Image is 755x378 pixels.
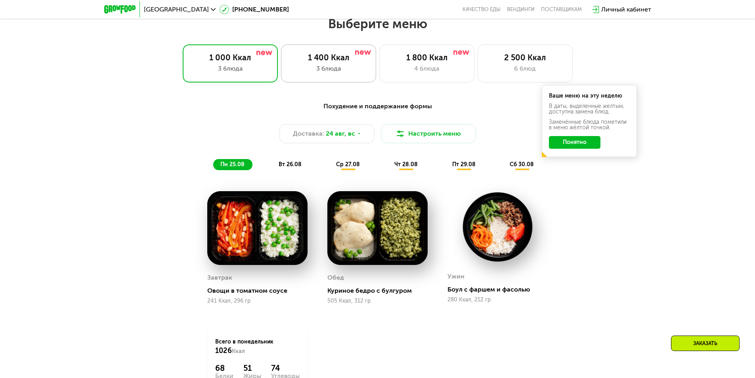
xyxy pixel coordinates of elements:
[271,363,300,373] div: 74
[289,53,368,62] div: 1 400 Ккал
[507,6,535,13] a: Вендинги
[549,93,630,99] div: Ваше меню на эту неделю
[143,102,612,111] div: Похудение и поддержание формы
[447,286,554,294] div: Боул с фаршем и фасолью
[215,363,233,373] div: 68
[394,161,418,168] span: чт 28.08
[191,53,270,62] div: 1 000 Ккал
[381,124,476,143] button: Настроить меню
[207,272,232,284] div: Завтрак
[601,5,651,14] div: Личный кабинет
[232,348,245,355] span: Ккал
[463,6,501,13] a: Качество еды
[215,338,300,355] div: Всего в понедельник
[549,104,630,115] div: В даты, выделенные желтым, доступна замена блюд.
[327,287,434,295] div: Куриное бедро с булгуром
[327,272,344,284] div: Обед
[452,161,476,168] span: пт 29.08
[207,298,308,304] div: 241 Ккал, 296 гр
[486,53,564,62] div: 2 500 Ккал
[336,161,360,168] span: ср 27.08
[293,129,324,138] span: Доставка:
[327,298,428,304] div: 505 Ккал, 312 гр
[220,5,289,14] a: [PHONE_NUMBER]
[447,271,464,282] div: Ужин
[510,161,534,168] span: сб 30.08
[25,16,730,32] h2: Выберите меню
[541,6,582,13] div: поставщикам
[243,363,261,373] div: 51
[671,336,740,351] div: Заказать
[289,64,368,73] div: 3 блюда
[326,129,355,138] span: 24 авг, вс
[279,161,302,168] span: вт 26.08
[549,119,630,130] div: Заменённые блюда пометили в меню жёлтой точкой.
[191,64,270,73] div: 3 блюда
[144,6,209,13] span: [GEOGRAPHIC_DATA]
[549,136,600,149] button: Понятно
[447,297,548,303] div: 280 Ккал, 212 гр
[388,53,466,62] div: 1 800 Ккал
[486,64,564,73] div: 6 блюд
[207,287,314,295] div: Овощи в томатном соусе
[388,64,466,73] div: 4 блюда
[215,346,232,355] span: 1026
[220,161,245,168] span: пн 25.08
